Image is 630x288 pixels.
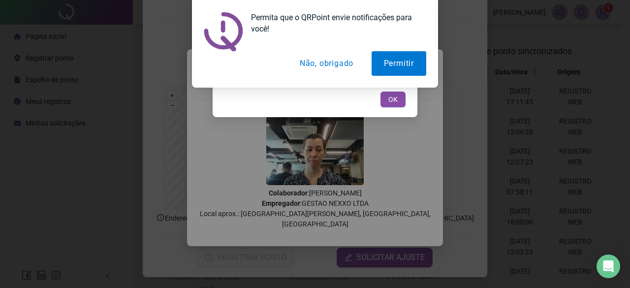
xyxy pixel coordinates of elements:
img: notification icon [204,12,243,51]
div: Permita que o QRPoint envie notificações para você! [243,12,426,34]
span: OK [388,94,398,105]
div: Open Intercom Messenger [597,255,620,278]
button: OK [380,92,406,107]
button: Não, obrigado [287,51,366,76]
button: Permitir [372,51,426,76]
